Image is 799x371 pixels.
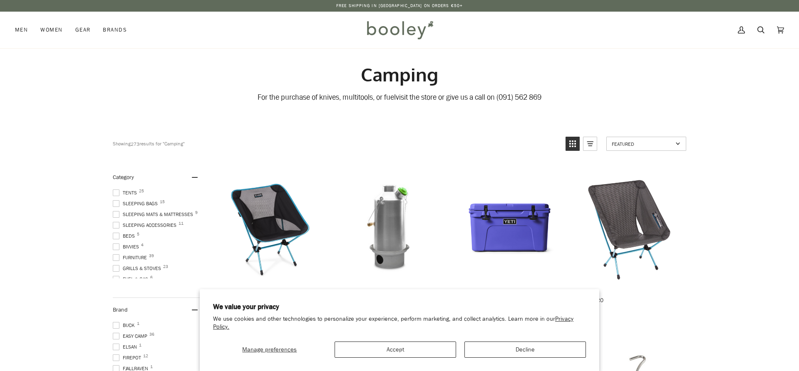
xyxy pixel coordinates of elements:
span: 1 [139,343,141,347]
span: 1 [137,322,139,326]
span: 1 [150,365,153,369]
a: Sort options [606,137,686,151]
span: Helinox [576,306,683,313]
span: 9 [195,211,198,215]
a: Men [15,12,34,48]
span: 4 [141,243,144,247]
span: 15 [160,200,165,204]
span: Furniture [113,254,149,261]
span: 5 [137,232,139,236]
span: Manage preferences [242,346,297,354]
span: Tents [113,189,139,197]
span: 25 [139,189,144,193]
span: Brands [103,26,127,34]
span: Chair Zero [576,296,683,304]
button: Decline [464,342,586,358]
span: Featured [612,140,673,147]
div: Showing results for "Camping" [113,137,559,151]
a: Brands [97,12,133,48]
img: Base Camp 1.6L Stainless Steel - Booley Galway [335,173,445,283]
img: Booley [363,18,436,42]
span: 12 [143,354,148,358]
b: 273 [131,140,139,147]
span: Men [15,26,28,34]
span: Brand [113,306,128,314]
a: View list mode [583,137,597,151]
span: Grills & Stoves [113,265,164,272]
span: Gear [75,26,91,34]
img: Yeti Tundra 45L Cool Box Ultramarine Violet - Booley Galway [454,173,565,283]
a: Gear [69,12,97,48]
span: 39 [149,254,154,258]
span: Sleeping Bags [113,200,160,207]
span: 6 [150,275,153,280]
p: Free Shipping in [GEOGRAPHIC_DATA] on Orders €50+ [336,2,463,9]
a: Tundra 45L Cool Box [454,165,565,327]
a: Base Camp 1.6L Stainless Steel [335,165,445,327]
span: Sleeping Accessories [113,221,179,229]
img: Helinox Chair Zero Black - Booley Galway [574,173,685,283]
h1: Camping [113,63,686,86]
img: Helinox Chair One Black - Booley Galway [215,173,325,283]
span: Category [113,173,134,181]
button: Manage preferences [213,342,326,358]
span: Sleeping Mats & Mattresses [113,211,196,218]
a: Women [34,12,69,48]
span: Women [40,26,62,34]
span: Bivvies [113,243,141,251]
span: Buck [113,322,137,329]
span: 36 [149,332,154,337]
a: Chair One [215,165,325,327]
button: Accept [335,342,456,358]
span: 11 [179,221,184,226]
p: We use cookies and other technologies to personalize your experience, perform marketing, and coll... [213,315,586,331]
span: Firepot [113,354,144,361]
a: Chair Zero [574,165,685,327]
p: visit the store or give us a call on (091) 562 869 [113,93,686,103]
span: 23 [163,265,168,269]
span: Elsan [113,343,139,351]
h2: We value your privacy [213,302,586,312]
a: View grid mode [566,137,580,151]
span: For the purchase of knives, multitools, or fuel [258,92,396,103]
span: Easy Camp [113,332,150,340]
a: Privacy Policy. [213,315,573,331]
span: Beds [113,232,137,240]
span: Fuel & Gas [113,275,151,283]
